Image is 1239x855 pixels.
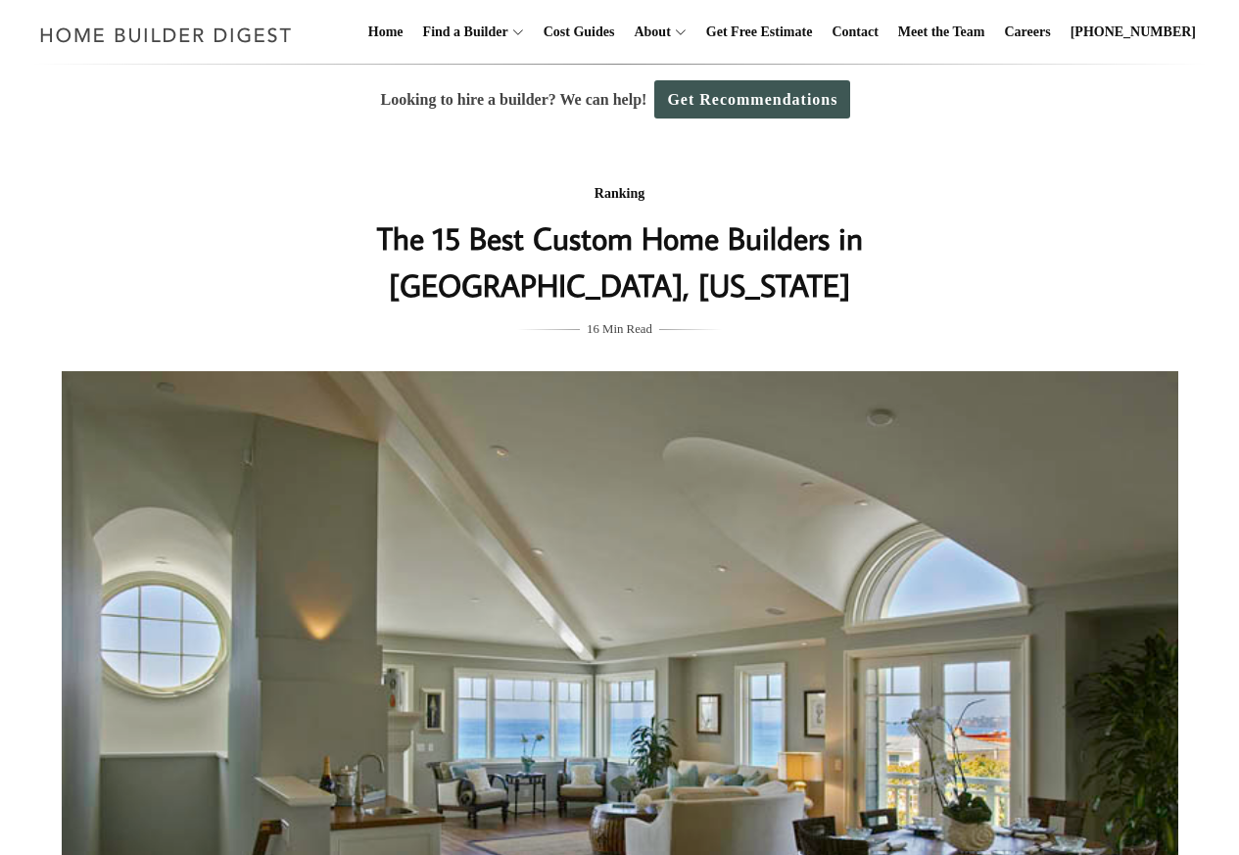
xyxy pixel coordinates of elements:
a: Get Free Estimate [698,1,821,64]
h1: The 15 Best Custom Home Builders in [GEOGRAPHIC_DATA], [US_STATE] [229,214,1011,309]
a: Get Recommendations [654,80,850,119]
a: Home [360,1,411,64]
a: Ranking [595,186,644,201]
a: [PHONE_NUMBER] [1063,1,1204,64]
a: About [626,1,670,64]
a: Contact [824,1,885,64]
a: Careers [997,1,1059,64]
img: Home Builder Digest [31,16,301,54]
span: 16 Min Read [587,318,652,340]
a: Find a Builder [415,1,508,64]
a: Cost Guides [536,1,623,64]
a: Meet the Team [890,1,993,64]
